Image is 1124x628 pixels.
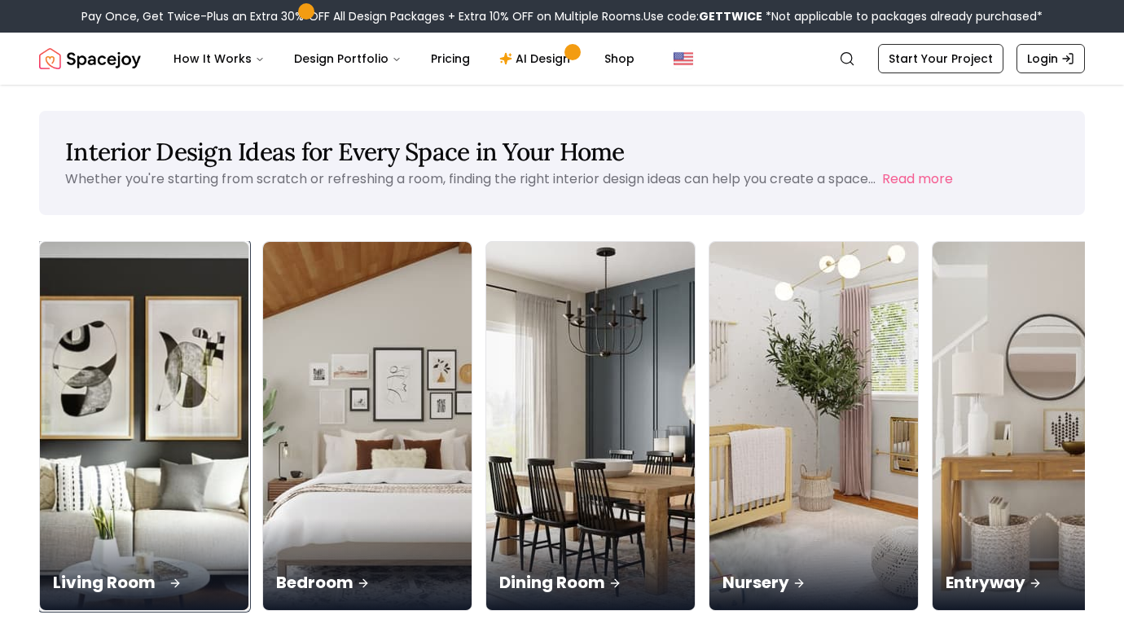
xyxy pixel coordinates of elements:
a: Login [1016,44,1085,73]
img: Living Room [35,233,254,620]
span: *Not applicable to packages already purchased* [762,8,1043,24]
p: Nursery [722,571,905,594]
a: Spacejoy [39,42,141,75]
nav: Main [160,42,648,75]
p: Bedroom [276,571,459,594]
p: Dining Room [499,571,682,594]
button: Design Portfolio [281,42,415,75]
p: Whether you're starting from scratch or refreshing a room, finding the right interior design idea... [65,169,876,188]
button: Read more [882,169,953,189]
img: Spacejoy Logo [39,42,141,75]
button: How It Works [160,42,278,75]
a: BedroomBedroom [262,241,472,611]
nav: Global [39,33,1085,85]
b: GETTWICE [699,8,762,24]
h1: Interior Design Ideas for Every Space in Your Home [65,137,1059,166]
p: Living Room [53,571,235,594]
div: Pay Once, Get Twice-Plus an Extra 30% OFF All Design Packages + Extra 10% OFF on Multiple Rooms. [81,8,1043,24]
a: Living RoomLiving Room [39,241,249,611]
img: United States [674,49,693,68]
a: Start Your Project [878,44,1003,73]
a: NurseryNursery [709,241,919,611]
a: AI Design [486,42,588,75]
img: Nursery [709,242,918,610]
span: Use code: [643,8,762,24]
img: Bedroom [263,242,472,610]
a: Pricing [418,42,483,75]
a: Dining RoomDining Room [485,241,696,611]
img: Dining Room [486,242,695,610]
a: Shop [591,42,648,75]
